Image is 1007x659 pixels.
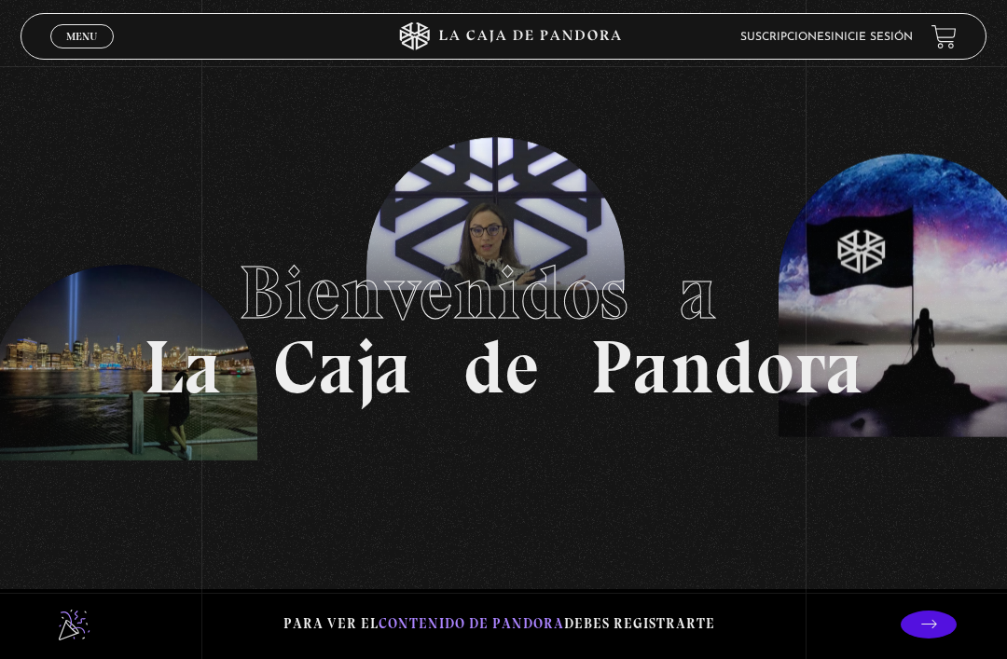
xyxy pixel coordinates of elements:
h1: La Caja de Pandora [144,255,863,405]
span: Cerrar [61,47,104,60]
span: Menu [66,31,97,42]
span: Bienvenidos a [239,248,768,337]
a: View your shopping cart [931,24,957,49]
a: Suscripciones [740,32,831,43]
p: Para ver el debes registrarte [283,611,715,637]
span: contenido de Pandora [379,615,564,632]
a: Inicie sesión [831,32,913,43]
